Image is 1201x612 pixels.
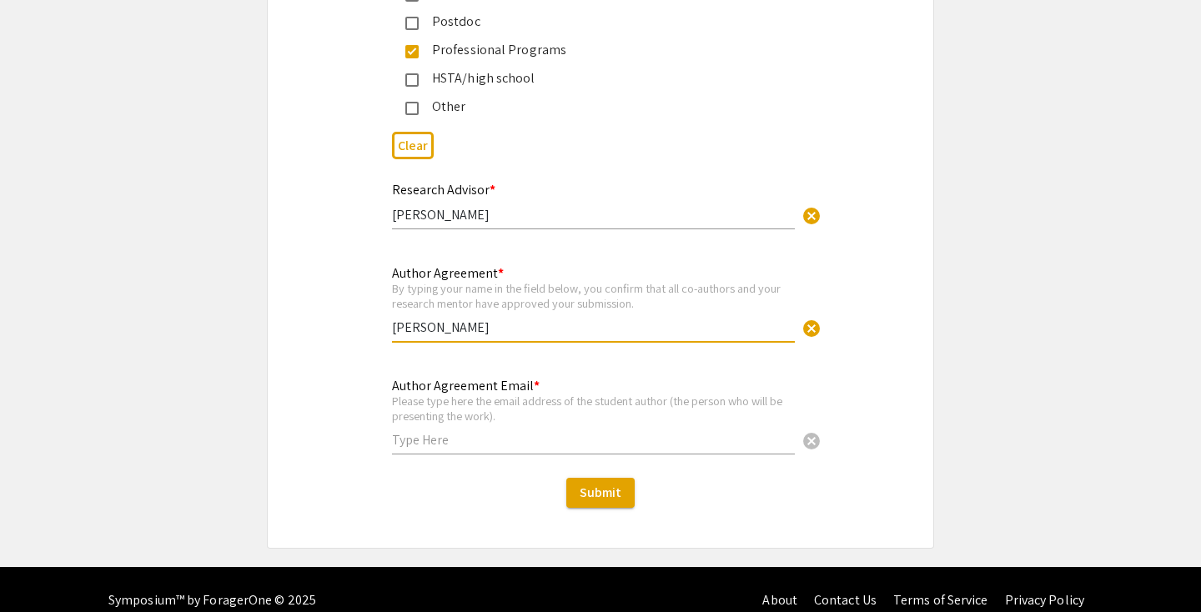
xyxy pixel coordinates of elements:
button: Clear [795,198,828,231]
input: Type Here [392,206,795,223]
a: About [762,591,797,609]
span: Submit [580,484,621,501]
input: Type Here [392,431,795,449]
span: cancel [802,319,822,339]
mat-label: Author Agreement [392,264,504,282]
mat-label: Author Agreement Email [392,377,540,394]
button: Clear [392,132,434,159]
div: By typing your name in the field below, you confirm that all co-authors and your research mentor ... [392,281,795,310]
iframe: Chat [13,537,71,599]
button: Clear [795,423,828,456]
a: Contact Us [814,591,877,609]
button: Submit [566,478,635,508]
button: Clear [795,310,828,344]
div: Please type here the email address of the student author (the person who will be presenting the w... [392,394,795,423]
input: Type Here [392,319,795,336]
mat-label: Research Advisor [392,181,495,198]
div: HSTA/high school [419,68,769,88]
a: Privacy Policy [1005,591,1084,609]
a: Terms of Service [893,591,988,609]
span: cancel [802,431,822,451]
span: cancel [802,206,822,226]
div: Other [419,97,769,117]
div: Professional Programs [419,40,769,60]
div: Postdoc [419,12,769,32]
